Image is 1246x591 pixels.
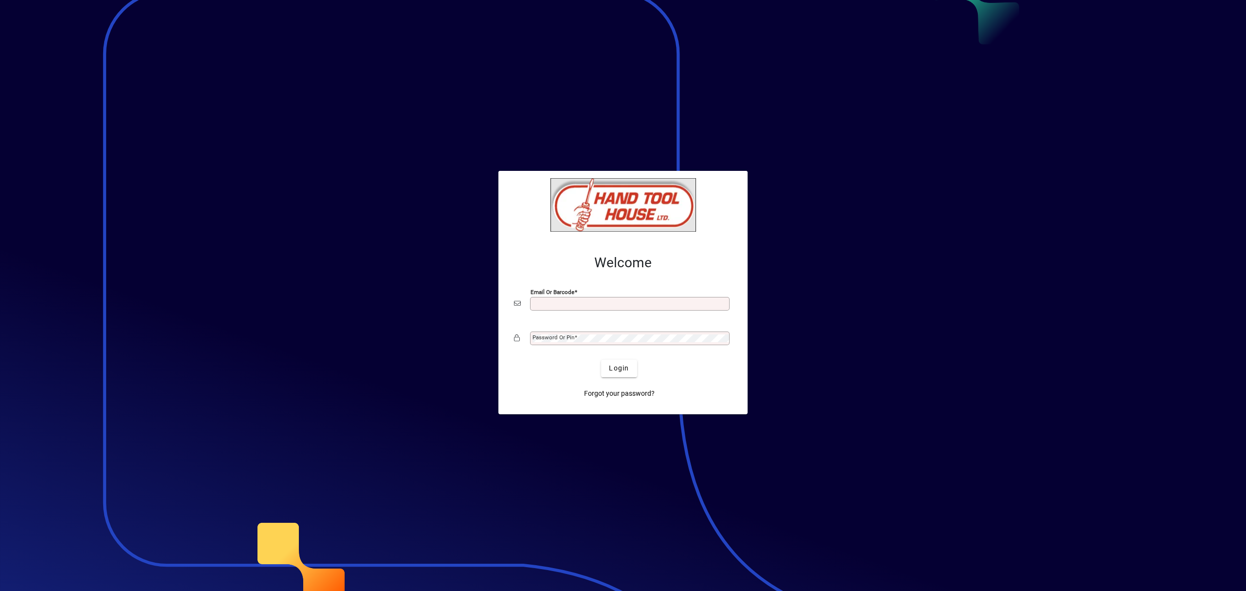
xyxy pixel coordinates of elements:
mat-label: Password or Pin [532,334,574,341]
a: Forgot your password? [580,385,659,403]
mat-label: Email or Barcode [531,288,574,295]
button: Login [601,360,637,377]
span: Login [609,363,629,373]
span: Forgot your password? [584,388,655,399]
h2: Welcome [514,255,732,271]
